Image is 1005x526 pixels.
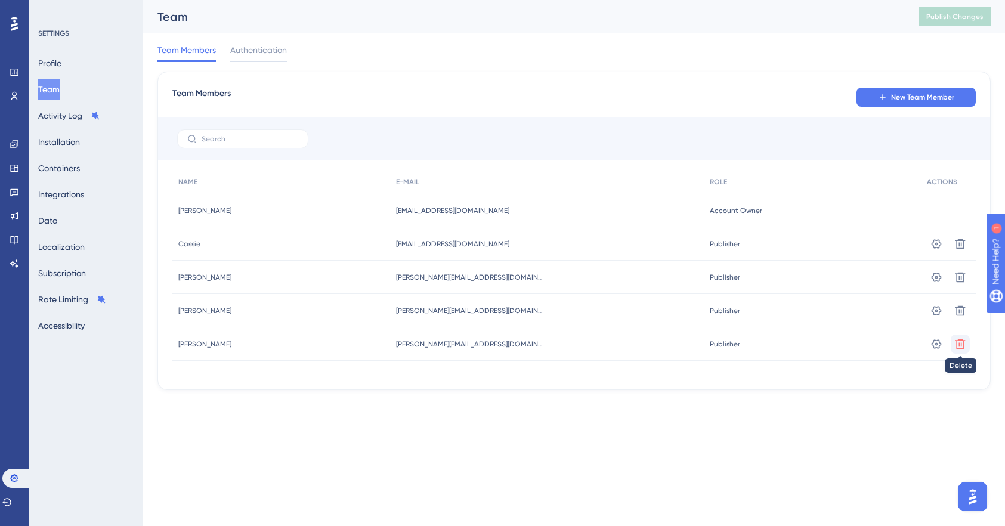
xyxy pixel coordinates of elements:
[28,3,75,17] span: Need Help?
[172,86,231,108] span: Team Members
[856,88,976,107] button: New Team Member
[178,206,231,215] span: [PERSON_NAME]
[178,339,231,349] span: [PERSON_NAME]
[710,339,740,349] span: Publisher
[38,210,58,231] button: Data
[38,52,61,74] button: Profile
[38,315,85,336] button: Accessibility
[83,6,86,16] div: 1
[38,289,106,310] button: Rate Limiting
[178,177,197,187] span: NAME
[710,273,740,282] span: Publisher
[919,7,991,26] button: Publish Changes
[202,135,298,143] input: Search
[396,306,545,315] span: [PERSON_NAME][EMAIL_ADDRESS][DOMAIN_NAME]
[38,184,84,205] button: Integrations
[157,8,889,25] div: Team
[396,239,509,249] span: [EMAIL_ADDRESS][DOMAIN_NAME]
[710,177,727,187] span: ROLE
[178,306,231,315] span: [PERSON_NAME]
[396,206,509,215] span: [EMAIL_ADDRESS][DOMAIN_NAME]
[38,105,100,126] button: Activity Log
[710,306,740,315] span: Publisher
[927,177,957,187] span: ACTIONS
[891,92,954,102] span: New Team Member
[178,273,231,282] span: [PERSON_NAME]
[926,12,984,21] span: Publish Changes
[38,236,85,258] button: Localization
[955,479,991,515] iframe: UserGuiding AI Assistant Launcher
[38,29,135,38] div: SETTINGS
[38,79,60,100] button: Team
[710,206,762,215] span: Account Owner
[38,131,80,153] button: Installation
[710,239,740,249] span: Publisher
[230,43,287,57] span: Authentication
[157,43,216,57] span: Team Members
[396,177,419,187] span: E-MAIL
[38,262,86,284] button: Subscription
[38,157,80,179] button: Containers
[178,239,200,249] span: Cassie
[396,273,545,282] span: [PERSON_NAME][EMAIL_ADDRESS][DOMAIN_NAME]
[396,339,545,349] span: [PERSON_NAME][EMAIL_ADDRESS][DOMAIN_NAME]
